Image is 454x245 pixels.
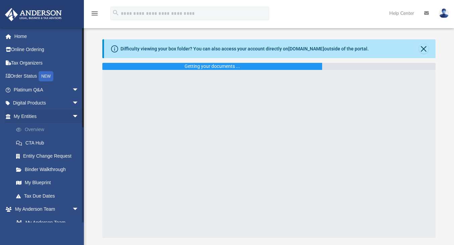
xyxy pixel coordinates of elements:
a: My Anderson Team [9,216,82,229]
img: User Pic [439,8,449,18]
a: Tax Organizers [5,56,89,70]
a: CTA Hub [9,136,89,150]
a: My Blueprint [9,176,86,190]
div: Difficulty viewing your box folder? You can also access your account directly on outside of the p... [120,45,369,52]
span: arrow_drop_down [72,96,86,110]
a: Entity Change Request [9,150,89,163]
a: [DOMAIN_NAME] [288,46,324,51]
button: Close [419,44,428,53]
a: My Anderson Teamarrow_drop_down [5,203,86,216]
div: Getting your documents ... [185,63,240,70]
a: menu [91,13,99,17]
a: Tax Due Dates [9,189,89,203]
a: Online Ordering [5,43,89,56]
img: Anderson Advisors Platinum Portal [3,8,64,21]
a: Platinum Q&Aarrow_drop_down [5,83,89,96]
a: Home [5,30,89,43]
i: menu [91,9,99,17]
span: arrow_drop_down [72,83,86,97]
a: Binder Walkthrough [9,163,89,176]
span: arrow_drop_down [72,203,86,216]
span: arrow_drop_down [72,110,86,123]
a: My Entitiesarrow_drop_down [5,110,89,123]
i: search [112,9,119,16]
div: NEW [39,71,53,81]
a: Order StatusNEW [5,70,89,83]
a: Overview [9,123,89,136]
a: Digital Productsarrow_drop_down [5,96,89,110]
